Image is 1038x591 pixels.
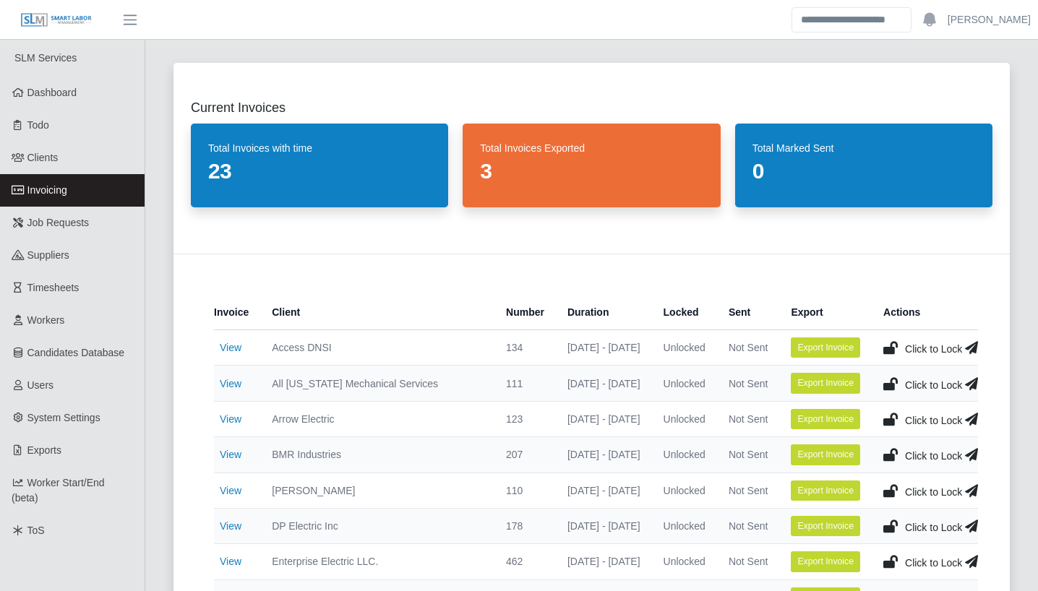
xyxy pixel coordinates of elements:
td: Not Sent [717,508,779,543]
span: Click to Lock [905,486,962,498]
td: 207 [494,437,556,473]
span: Click to Lock [905,450,962,462]
span: Dashboard [27,87,77,98]
td: Unlocked [652,544,717,579]
a: View [220,485,241,496]
button: Export Invoice [791,373,860,393]
span: Clients [27,152,59,163]
span: Candidates Database [27,347,125,358]
td: Unlocked [652,401,717,436]
th: Export [779,295,872,330]
td: 134 [494,330,556,366]
td: Not Sent [717,544,779,579]
span: Workers [27,314,65,326]
a: View [220,520,241,532]
td: [PERSON_NAME] [260,473,494,508]
button: Export Invoice [791,480,860,501]
a: View [220,556,241,567]
td: 123 [494,401,556,436]
span: Click to Lock [905,343,962,355]
button: Export Invoice [791,409,860,429]
button: Export Invoice [791,444,860,465]
span: Exports [27,444,61,456]
a: View [220,449,241,460]
td: Access DNSI [260,330,494,366]
dt: Total Marked Sent [752,141,975,155]
td: 462 [494,544,556,579]
h2: Current Invoices [191,98,992,118]
a: View [220,378,241,389]
button: Export Invoice [791,516,860,536]
span: Timesheets [27,282,80,293]
dd: 3 [480,158,703,184]
td: Unlocked [652,330,717,366]
td: Unlocked [652,437,717,473]
th: Number [494,295,556,330]
td: BMR Industries [260,437,494,473]
a: View [220,413,241,425]
th: Duration [556,295,652,330]
td: Arrow Electric [260,401,494,436]
span: Click to Lock [905,379,962,391]
th: Invoice [214,295,260,330]
dt: Total Invoices Exported [480,141,703,155]
td: 111 [494,366,556,401]
input: Search [792,7,912,33]
span: SLM Services [14,52,77,64]
span: Invoicing [27,184,67,196]
td: Unlocked [652,508,717,543]
td: 110 [494,473,556,508]
td: [DATE] - [DATE] [556,544,652,579]
span: Suppliers [27,249,69,261]
span: Job Requests [27,217,90,228]
td: [DATE] - [DATE] [556,508,652,543]
td: Not Sent [717,330,779,366]
td: [DATE] - [DATE] [556,437,652,473]
td: Not Sent [717,473,779,508]
td: [DATE] - [DATE] [556,401,652,436]
span: Click to Lock [905,415,962,426]
td: [DATE] - [DATE] [556,366,652,401]
th: Locked [652,295,717,330]
dd: 23 [208,158,431,184]
th: Actions [872,295,978,330]
th: Sent [717,295,779,330]
td: Unlocked [652,473,717,508]
span: ToS [27,525,45,536]
td: Not Sent [717,437,779,473]
td: Not Sent [717,401,779,436]
dt: Total Invoices with time [208,141,431,155]
span: Users [27,379,54,391]
span: Worker Start/End (beta) [12,477,105,504]
a: [PERSON_NAME] [948,12,1031,27]
td: [DATE] - [DATE] [556,330,652,366]
td: 178 [494,508,556,543]
td: Not Sent [717,366,779,401]
span: Click to Lock [905,557,962,569]
td: Unlocked [652,366,717,401]
td: [DATE] - [DATE] [556,473,652,508]
dd: 0 [752,158,975,184]
td: Enterprise Electric LLC. [260,544,494,579]
a: View [220,342,241,353]
span: Todo [27,119,49,131]
button: Export Invoice [791,551,860,571]
img: SLM Logo [20,12,93,28]
span: System Settings [27,412,100,423]
td: All [US_STATE] Mechanical Services [260,366,494,401]
th: Client [260,295,494,330]
button: Export Invoice [791,337,860,358]
span: Click to Lock [905,522,962,533]
td: DP Electric Inc [260,508,494,543]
